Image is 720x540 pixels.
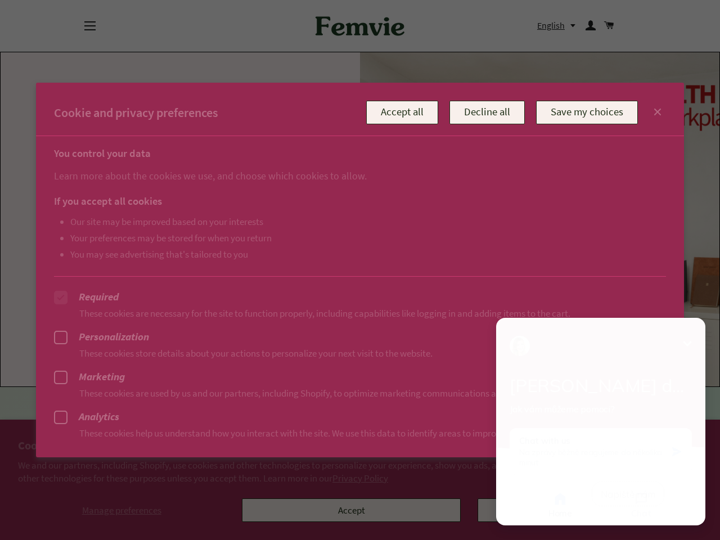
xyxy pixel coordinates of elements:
h3: If you accept all cookies [54,195,643,208]
li: You may see advertising that's tailored to you [70,249,643,260]
label: Marketing [54,371,666,384]
p: Learn more about the cookies we use, and choose which cookies to allow. [54,169,666,184]
p: These cookies are used by us and our partners, including Shopify, to optimize marketing communica... [54,387,666,399]
p: These cookies store details about your actions to personalize your next visit to the website. [54,347,666,359]
button: Decline all [449,101,525,124]
li: Your preferences may be stored for when you return [70,232,643,244]
h2: Cookie and privacy preferences [54,105,366,120]
button: Save my choices [536,101,638,124]
p: These cookies are necessary for the site to function properly, including capabilities like loggin... [54,307,666,319]
label: Required [54,291,666,304]
label: Analytics [54,411,666,424]
iframe: Tidio Chat [481,120,720,540]
button: Close dialog [651,105,664,119]
label: Personalization [54,331,666,344]
button: Accept all [366,101,438,124]
li: Our site may be improved based on your interests [70,216,643,227]
p: These cookies help us understand how you interact with the site. We use this data to identify are... [54,427,666,439]
h3: You control your data [54,147,666,160]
